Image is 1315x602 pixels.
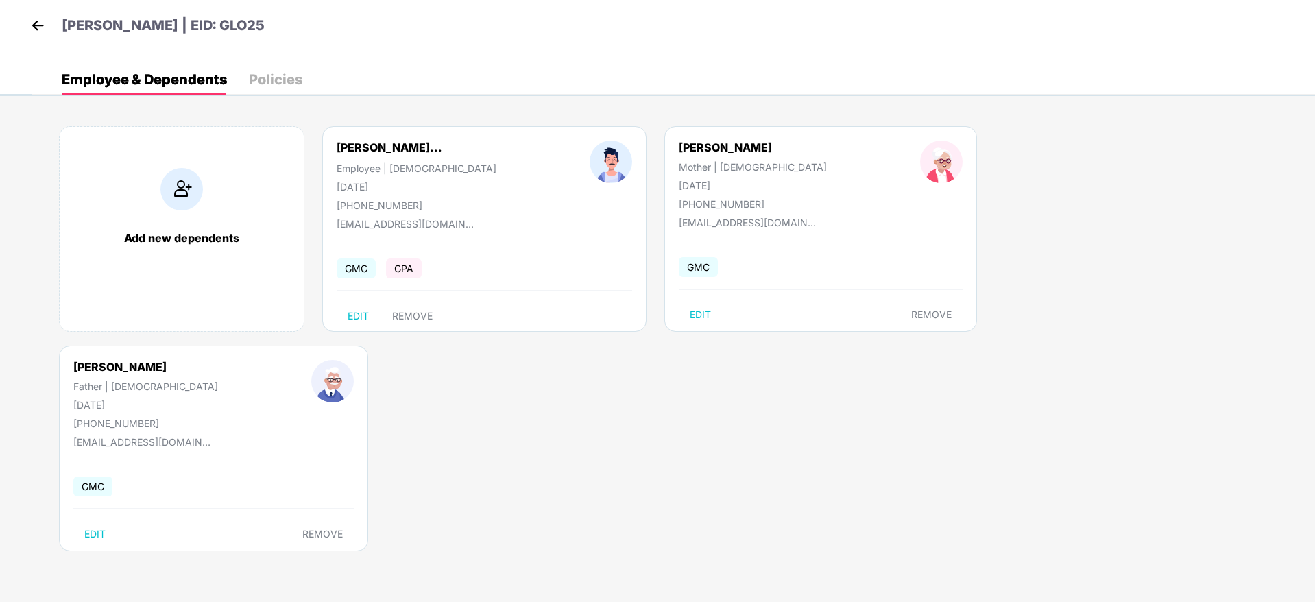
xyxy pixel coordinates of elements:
[62,73,227,86] div: Employee & Dependents
[311,360,354,402] img: profileImage
[381,305,444,327] button: REMOVE
[337,181,496,193] div: [DATE]
[73,436,210,448] div: [EMAIL_ADDRESS][DOMAIN_NAME]
[62,15,265,36] p: [PERSON_NAME] | EID: GLO25
[337,141,442,154] div: [PERSON_NAME]...
[392,311,433,322] span: REMOVE
[302,529,343,540] span: REMOVE
[291,523,354,545] button: REMOVE
[337,200,496,211] div: [PHONE_NUMBER]
[249,73,302,86] div: Policies
[337,218,474,230] div: [EMAIL_ADDRESS][DOMAIN_NAME]
[337,305,380,327] button: EDIT
[679,198,827,210] div: [PHONE_NUMBER]
[337,162,496,174] div: Employee | [DEMOGRAPHIC_DATA]
[590,141,632,183] img: profileImage
[348,311,369,322] span: EDIT
[73,360,218,374] div: [PERSON_NAME]
[386,258,422,278] span: GPA
[27,15,48,36] img: back
[679,304,722,326] button: EDIT
[84,529,106,540] span: EDIT
[73,231,290,245] div: Add new dependents
[679,180,827,191] div: [DATE]
[73,381,218,392] div: Father | [DEMOGRAPHIC_DATA]
[337,258,376,278] span: GMC
[73,523,117,545] button: EDIT
[911,309,952,320] span: REMOVE
[73,418,218,429] div: [PHONE_NUMBER]
[679,141,827,154] div: [PERSON_NAME]
[679,257,718,277] span: GMC
[690,309,711,320] span: EDIT
[679,161,827,173] div: Mother | [DEMOGRAPHIC_DATA]
[900,304,963,326] button: REMOVE
[920,141,963,183] img: profileImage
[160,168,203,210] img: addIcon
[73,477,112,496] span: GMC
[73,399,218,411] div: [DATE]
[679,217,816,228] div: [EMAIL_ADDRESS][DOMAIN_NAME]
